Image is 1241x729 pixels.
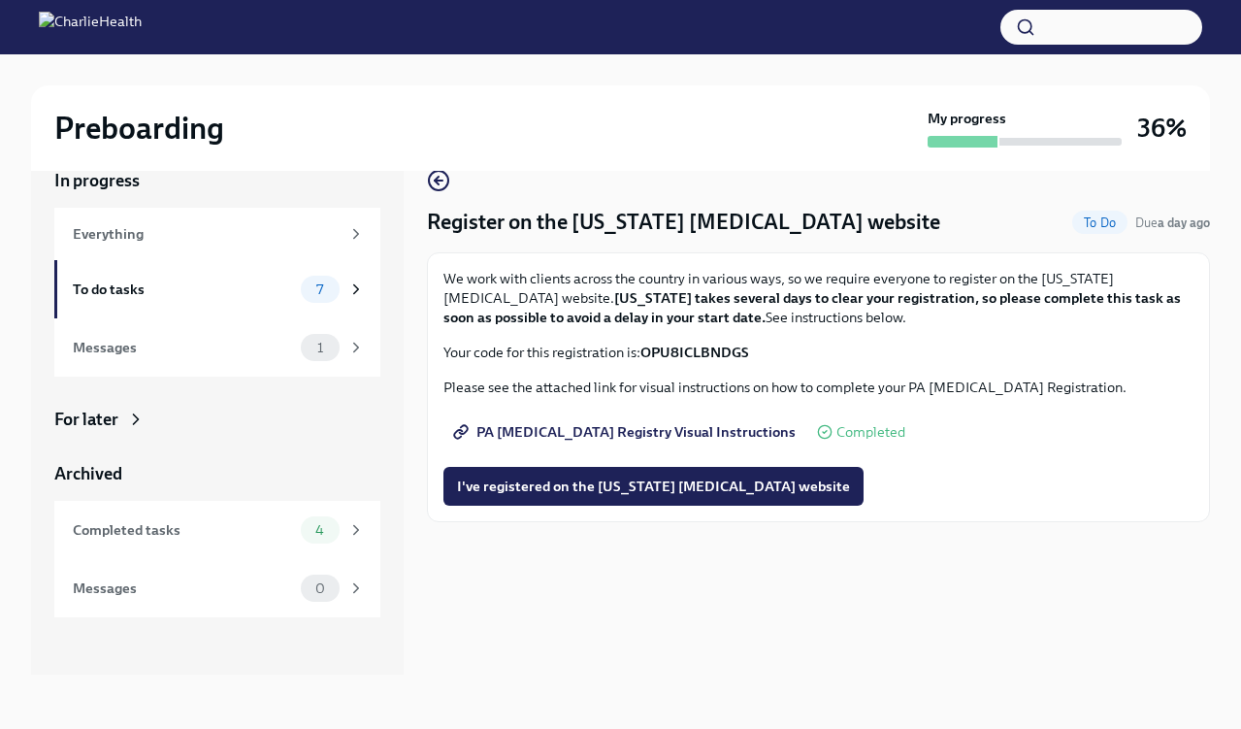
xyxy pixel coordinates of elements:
a: PA [MEDICAL_DATA] Registry Visual Instructions [443,413,809,451]
span: 0 [304,581,337,596]
span: 1 [306,341,335,355]
span: To Do [1072,215,1127,230]
button: I've registered on the [US_STATE] [MEDICAL_DATA] website [443,467,864,506]
p: Your code for this registration is: [443,343,1193,362]
div: Messages [73,337,293,358]
a: To do tasks7 [54,260,380,318]
span: 7 [305,282,335,297]
div: For later [54,408,118,431]
a: Messages0 [54,559,380,617]
strong: My progress [928,109,1006,128]
strong: a day ago [1158,215,1210,230]
strong: [US_STATE] takes several days to clear your registration, so please complete this task as soon as... [443,289,1181,326]
span: 4 [304,523,336,538]
span: August 31st, 2025 09:00 [1135,214,1210,232]
a: Completed tasks4 [54,501,380,559]
span: I've registered on the [US_STATE] [MEDICAL_DATA] website [457,477,850,496]
div: To do tasks [73,279,293,300]
a: Everything [54,208,380,260]
div: Messages [73,578,293,599]
span: PA [MEDICAL_DATA] Registry Visual Instructions [457,422,796,442]
h4: Register on the [US_STATE] [MEDICAL_DATA] website [427,208,940,237]
h3: 36% [1137,111,1187,146]
div: Everything [73,223,340,245]
a: Archived [54,462,380,485]
strong: OPU8ICLBNDGS [640,344,749,361]
span: Completed [836,425,905,440]
h2: Preboarding [54,109,224,148]
p: Please see the attached link for visual instructions on how to complete your PA [MEDICAL_DATA] Re... [443,378,1193,397]
a: In progress [54,169,380,192]
a: For later [54,408,380,431]
span: Due [1135,215,1210,230]
div: Completed tasks [73,519,293,541]
img: CharlieHealth [39,12,142,43]
a: Messages1 [54,318,380,377]
p: We work with clients across the country in various ways, so we require everyone to register on th... [443,269,1193,327]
